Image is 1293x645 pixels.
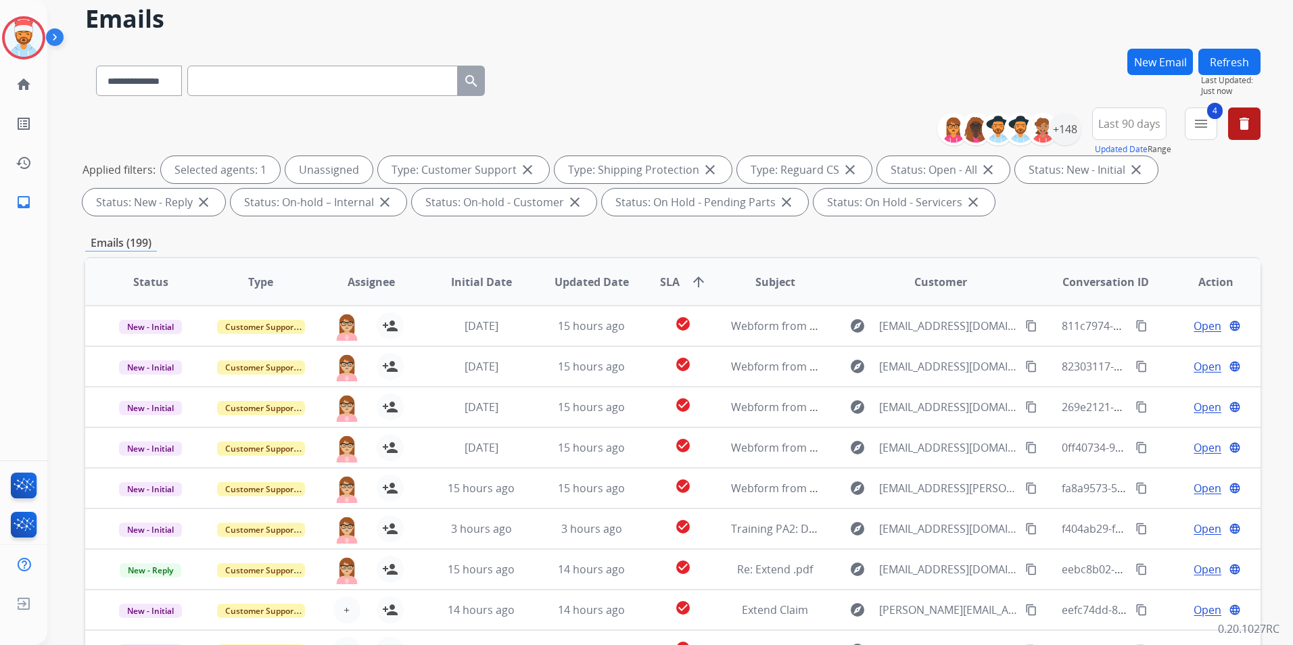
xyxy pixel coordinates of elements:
mat-icon: language [1229,360,1241,373]
span: Customer Support [217,523,305,537]
mat-icon: content_copy [1025,441,1037,454]
span: Customer Support [217,401,305,415]
mat-icon: content_copy [1025,563,1037,575]
span: [PERSON_NAME][EMAIL_ADDRESS][DOMAIN_NAME] [879,602,1018,618]
mat-icon: content_copy [1135,563,1148,575]
span: 15 hours ago [558,400,625,414]
span: Open [1194,521,1221,537]
mat-icon: explore [849,602,866,618]
mat-icon: language [1229,441,1241,454]
mat-icon: person_add [382,358,398,375]
span: Customer Support [217,320,305,334]
button: Updated Date [1095,144,1148,155]
mat-icon: delete [1236,116,1252,132]
span: 15 hours ago [448,562,515,577]
mat-icon: history [16,155,32,171]
mat-icon: close [980,162,996,178]
span: New - Initial [119,320,182,334]
mat-icon: language [1229,401,1241,413]
div: Type: Reguard CS [737,156,872,183]
p: 0.20.1027RC [1218,621,1279,637]
span: Training PA2: Do Not Assign ([PERSON_NAME]) [731,521,966,536]
span: Status [133,274,168,290]
span: Initial Date [451,274,512,290]
span: + [344,602,350,618]
mat-icon: person_add [382,399,398,415]
mat-icon: person_add [382,602,398,618]
p: Applied filters: [83,162,156,178]
mat-icon: content_copy [1025,360,1037,373]
mat-icon: close [519,162,536,178]
th: Action [1150,258,1261,306]
div: Unassigned [285,156,373,183]
mat-icon: language [1229,482,1241,494]
span: New - Initial [119,523,182,537]
div: Status: Open - All [877,156,1010,183]
div: Selected agents: 1 [161,156,280,183]
mat-icon: explore [849,399,866,415]
img: agent-avatar [333,434,360,462]
div: Status: On-hold - Customer [412,189,596,216]
span: Customer [914,274,967,290]
mat-icon: language [1229,563,1241,575]
mat-icon: menu [1193,116,1209,132]
span: New - Initial [119,360,182,375]
mat-icon: check_circle [675,316,691,332]
span: Last 90 days [1098,121,1160,126]
span: 15 hours ago [558,359,625,374]
span: Webform from [EMAIL_ADDRESS][PERSON_NAME][DOMAIN_NAME] on [DATE] [731,481,1121,496]
mat-icon: close [195,194,212,210]
button: 4 [1185,107,1217,140]
span: Customer Support [217,441,305,456]
span: New - Initial [119,604,182,618]
mat-icon: language [1229,320,1241,332]
button: Last 90 days [1092,107,1167,140]
div: Status: New - Initial [1015,156,1158,183]
mat-icon: person_add [382,439,398,456]
img: agent-avatar [333,515,360,544]
span: [EMAIL_ADDRESS][DOMAIN_NAME] [879,521,1018,537]
span: Open [1194,399,1221,415]
img: avatar [5,19,43,57]
span: 15 hours ago [558,440,625,455]
mat-icon: check_circle [675,437,691,454]
mat-icon: check_circle [675,519,691,535]
mat-icon: list_alt [16,116,32,132]
mat-icon: close [842,162,858,178]
span: New - Reply [120,563,181,577]
mat-icon: inbox [16,194,32,210]
span: Customer Support [217,482,305,496]
span: Conversation ID [1062,274,1149,290]
span: Extend Claim [742,602,808,617]
span: New - Initial [119,441,182,456]
span: 0ff40734-9817-4781-9b96-a05a0fc338ec [1062,440,1262,455]
span: [DATE] [465,440,498,455]
mat-icon: language [1229,604,1241,616]
mat-icon: explore [849,318,866,334]
div: Type: Shipping Protection [555,156,732,183]
span: [DATE] [465,318,498,333]
mat-icon: content_copy [1025,523,1037,535]
mat-icon: arrow_upward [690,274,707,290]
mat-icon: check_circle [675,478,691,494]
div: Status: On Hold - Servicers [814,189,995,216]
img: agent-avatar [333,353,360,381]
mat-icon: explore [849,480,866,496]
mat-icon: content_copy [1135,604,1148,616]
img: agent-avatar [333,393,360,422]
span: Webform from [EMAIL_ADDRESS][DOMAIN_NAME] on [DATE] [731,400,1037,414]
span: Updated Date [555,274,629,290]
mat-icon: explore [849,521,866,537]
span: Customer Support [217,563,305,577]
mat-icon: close [778,194,795,210]
mat-icon: close [702,162,718,178]
mat-icon: content_copy [1025,401,1037,413]
span: [DATE] [465,400,498,414]
mat-icon: home [16,76,32,93]
span: Webform from [EMAIL_ADDRESS][DOMAIN_NAME] on [DATE] [731,318,1037,333]
span: [EMAIL_ADDRESS][DOMAIN_NAME] [879,358,1018,375]
span: New - Initial [119,482,182,496]
mat-icon: content_copy [1135,523,1148,535]
span: Subject [755,274,795,290]
span: 269e2121-ea56-434c-8b78-8599179bc022 [1062,400,1270,414]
